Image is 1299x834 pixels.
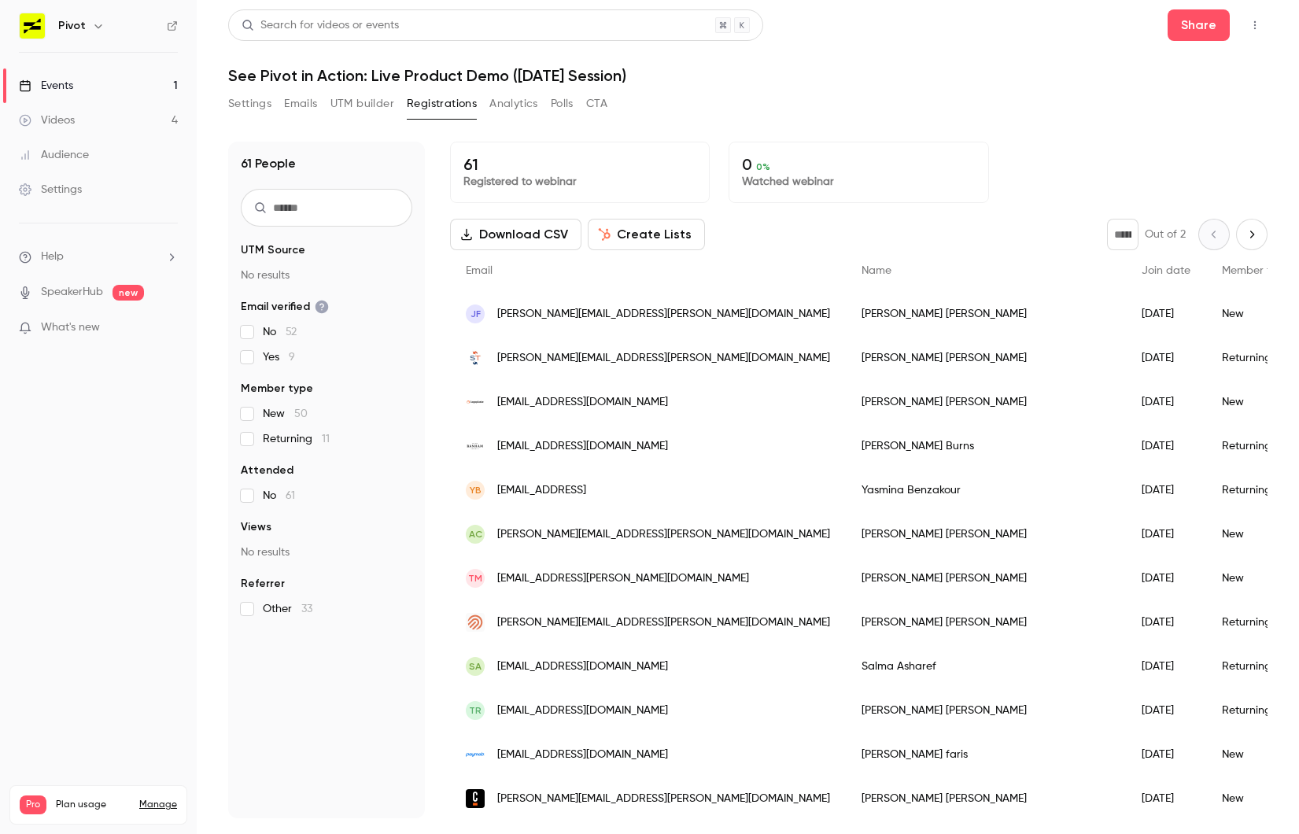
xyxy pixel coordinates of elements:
[1126,777,1206,821] div: [DATE]
[846,777,1126,821] div: [PERSON_NAME] [PERSON_NAME]
[1236,219,1268,250] button: Next page
[1126,644,1206,688] div: [DATE]
[159,321,178,335] iframe: Noticeable Trigger
[263,324,297,340] span: No
[469,659,482,673] span: SA
[284,91,317,116] button: Emails
[263,349,295,365] span: Yes
[263,431,330,447] span: Returning
[469,703,482,718] span: TR
[497,703,668,719] span: [EMAIL_ADDRESS][DOMAIN_NAME]
[469,527,482,541] span: AC
[497,350,830,367] span: [PERSON_NAME][EMAIL_ADDRESS][PERSON_NAME][DOMAIN_NAME]
[466,437,485,456] img: banham.com
[20,795,46,814] span: Pro
[41,319,100,336] span: What's new
[497,791,830,807] span: [PERSON_NAME][EMAIL_ADDRESS][PERSON_NAME][DOMAIN_NAME]
[322,434,330,445] span: 11
[846,600,1126,644] div: [PERSON_NAME] [PERSON_NAME]
[551,91,574,116] button: Polls
[19,249,178,265] li: help-dropdown-opener
[497,482,586,499] span: [EMAIL_ADDRESS]
[497,438,668,455] span: [EMAIL_ADDRESS][DOMAIN_NAME]
[846,424,1126,468] div: [PERSON_NAME] Burns
[497,306,830,323] span: [PERSON_NAME][EMAIL_ADDRESS][PERSON_NAME][DOMAIN_NAME]
[241,242,412,617] section: facet-groups
[497,570,749,587] span: [EMAIL_ADDRESS][PERSON_NAME][DOMAIN_NAME]
[241,242,305,258] span: UTM Source
[497,747,668,763] span: [EMAIL_ADDRESS][DOMAIN_NAME]
[241,519,271,535] span: Views
[846,733,1126,777] div: [PERSON_NAME] faris
[1126,424,1206,468] div: [DATE]
[862,265,891,276] span: Name
[1126,468,1206,512] div: [DATE]
[1142,265,1190,276] span: Join date
[466,789,485,808] img: camunda.com
[846,468,1126,512] div: Yasmina Benzakour
[58,18,86,34] h6: Pivot
[450,219,581,250] button: Download CSV
[846,292,1126,336] div: [PERSON_NAME] [PERSON_NAME]
[241,154,296,173] h1: 61 People
[466,613,485,632] img: omadahealth.com
[1168,9,1230,41] button: Share
[468,571,482,585] span: TM
[286,327,297,338] span: 52
[463,155,696,174] p: 61
[41,249,64,265] span: Help
[846,556,1126,600] div: [PERSON_NAME] [PERSON_NAME]
[289,352,295,363] span: 9
[263,406,308,422] span: New
[846,380,1126,424] div: [PERSON_NAME] [PERSON_NAME]
[241,463,293,478] span: Attended
[466,265,493,276] span: Email
[471,307,481,321] span: JF
[41,284,103,301] a: SpeakerHub
[228,91,271,116] button: Settings
[1126,512,1206,556] div: [DATE]
[497,614,830,631] span: [PERSON_NAME][EMAIL_ADDRESS][PERSON_NAME][DOMAIN_NAME]
[19,147,89,163] div: Audience
[466,745,485,764] img: paymob.com
[241,544,412,560] p: No results
[497,526,830,543] span: [PERSON_NAME][EMAIL_ADDRESS][PERSON_NAME][DOMAIN_NAME]
[1126,600,1206,644] div: [DATE]
[846,512,1126,556] div: [PERSON_NAME] [PERSON_NAME]
[19,113,75,128] div: Videos
[1145,227,1186,242] p: Out of 2
[588,219,705,250] button: Create Lists
[241,576,285,592] span: Referrer
[1126,336,1206,380] div: [DATE]
[1222,265,1290,276] span: Member type
[263,488,295,504] span: No
[241,299,329,315] span: Email verified
[407,91,477,116] button: Registrations
[497,394,668,411] span: [EMAIL_ADDRESS][DOMAIN_NAME]
[1126,380,1206,424] div: [DATE]
[1126,292,1206,336] div: [DATE]
[19,78,73,94] div: Events
[113,285,144,301] span: new
[497,659,668,675] span: [EMAIL_ADDRESS][DOMAIN_NAME]
[756,161,770,172] span: 0 %
[241,381,313,397] span: Member type
[241,268,412,283] p: No results
[489,91,538,116] button: Analytics
[139,799,177,811] a: Manage
[470,483,482,497] span: YB
[846,688,1126,733] div: [PERSON_NAME] [PERSON_NAME]
[228,66,1268,85] h1: See Pivot in Action: Live Product Demo ([DATE] Session)
[846,644,1126,688] div: Salma Asharef
[466,349,485,367] img: sidetrade.com
[19,182,82,197] div: Settings
[1126,733,1206,777] div: [DATE]
[463,174,696,190] p: Registered to webinar
[20,13,45,39] img: Pivot
[1126,556,1206,600] div: [DATE]
[301,603,312,614] span: 33
[1126,688,1206,733] div: [DATE]
[294,408,308,419] span: 50
[56,799,130,811] span: Plan usage
[286,490,295,501] span: 61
